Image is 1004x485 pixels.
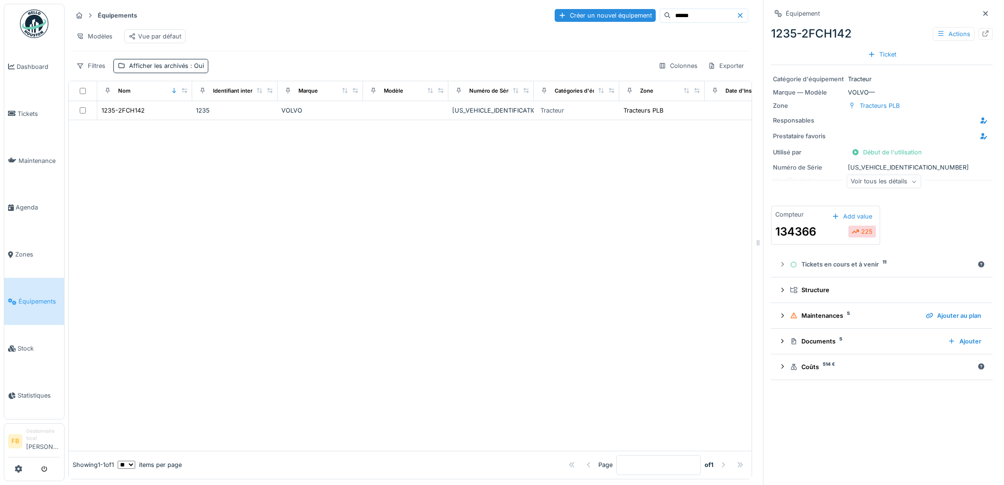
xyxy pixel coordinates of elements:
strong: of 1 [705,460,714,469]
div: Showing 1 - 1 of 1 [73,460,114,469]
a: Zones [4,231,64,278]
div: Utilisé par [773,148,844,157]
a: FB Gestionnaire local[PERSON_NAME] [8,428,60,457]
div: Catégories d'équipement [555,87,621,95]
div: Nom [118,87,130,95]
span: Stock [18,344,60,353]
div: Colonnes [654,59,702,73]
div: Voir tous les détails [846,175,921,189]
span: Équipements [19,297,60,306]
div: Afficher les archivés [129,61,204,70]
div: Page [598,460,613,469]
span: : Oui [188,62,204,69]
img: Badge_color-CXgf-gQk.svg [20,10,48,38]
div: Tracteurs PLB [623,106,663,115]
div: Tickets en cours et à venir [790,260,974,269]
div: Équipement [786,9,820,18]
div: 1235-2FCH142 [102,106,145,115]
div: Gestionnaire local [26,428,60,442]
div: Coûts [790,362,974,371]
span: Dashboard [17,62,60,71]
div: [US_VEHICLE_IDENTIFICATION_NUMBER] [452,106,530,115]
div: VOLVO — [773,88,991,97]
a: Statistiques [4,372,64,419]
div: Exporter [704,59,748,73]
div: 225 [852,227,873,236]
div: Identifiant interne [213,87,259,95]
span: Zones [15,250,60,259]
div: 134366 [775,223,816,240]
div: Ajouter [944,335,985,348]
div: Catégorie d'équipement [773,75,844,84]
summary: Maintenances5Ajouter au plan [775,307,989,324]
div: VOLVO [281,106,359,115]
div: Documents [790,337,940,346]
div: Modèle [384,87,403,95]
div: Responsables [773,116,844,125]
div: Prestataire favoris [773,132,844,141]
div: Maintenances [790,311,918,320]
a: Tickets [4,90,64,137]
a: Dashboard [4,43,64,90]
span: Maintenance [19,156,60,165]
a: Équipements [4,278,64,325]
span: Tickets [18,109,60,118]
a: Maintenance [4,137,64,184]
div: Tracteur [773,75,991,84]
li: [PERSON_NAME] [26,428,60,455]
div: Vue par défaut [129,32,181,41]
div: Actions [933,27,975,41]
div: Modèles [72,29,117,43]
div: 1235 [196,106,274,115]
div: Zone [640,87,653,95]
div: Ajouter au plan [922,309,985,322]
div: items per page [118,460,182,469]
strong: Équipements [94,11,141,20]
div: Tracteurs PLB [860,101,900,110]
summary: Coûts514 € [775,358,989,376]
span: Agenda [16,203,60,212]
summary: Tickets en cours et à venir11 [775,256,989,274]
div: Début de l'utilisation [848,146,926,159]
div: Créer un nouvel équipement [555,9,656,22]
div: Structure [790,285,981,295]
li: FB [8,434,22,448]
div: Date d'Installation [725,87,772,95]
div: Compteur [775,210,804,219]
div: Tracteur [540,106,564,115]
div: Marque [298,87,318,95]
div: Add value [828,210,876,223]
div: Numéro de Série [469,87,513,95]
summary: Structure [775,281,989,299]
div: [US_VEHICLE_IDENTIFICATION_NUMBER] [773,163,991,172]
div: Filtres [72,59,110,73]
span: Statistiques [18,391,60,400]
div: Ticket [864,48,900,61]
div: 1235-2FCH142 [771,25,993,42]
div: Zone [773,101,844,110]
summary: Documents5Ajouter [775,333,989,350]
div: Numéro de Série [773,163,844,172]
a: Stock [4,325,64,372]
div: Marque — Modèle [773,88,844,97]
a: Agenda [4,184,64,231]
